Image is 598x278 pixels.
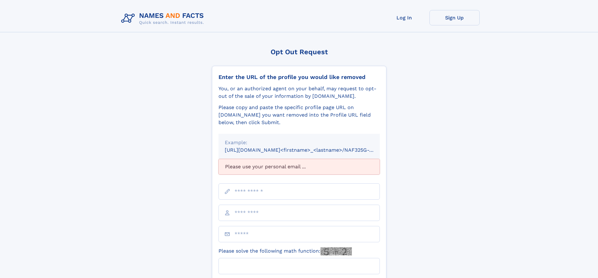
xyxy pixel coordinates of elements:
a: Sign Up [429,10,480,25]
div: Enter the URL of the profile you would like removed [218,74,380,81]
div: You, or an authorized agent on your behalf, may request to opt-out of the sale of your informatio... [218,85,380,100]
div: Please copy and paste the specific profile page URL on [DOMAIN_NAME] you want removed into the Pr... [218,104,380,126]
small: [URL][DOMAIN_NAME]<firstname>_<lastname>/NAF325G-xxxxxxxx [225,147,392,153]
label: Please solve the following math function: [218,247,352,255]
a: Log In [379,10,429,25]
div: Opt Out Request [212,48,386,56]
div: Please use your personal email ... [218,159,380,175]
div: Example: [225,139,374,146]
img: Logo Names and Facts [119,10,209,27]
